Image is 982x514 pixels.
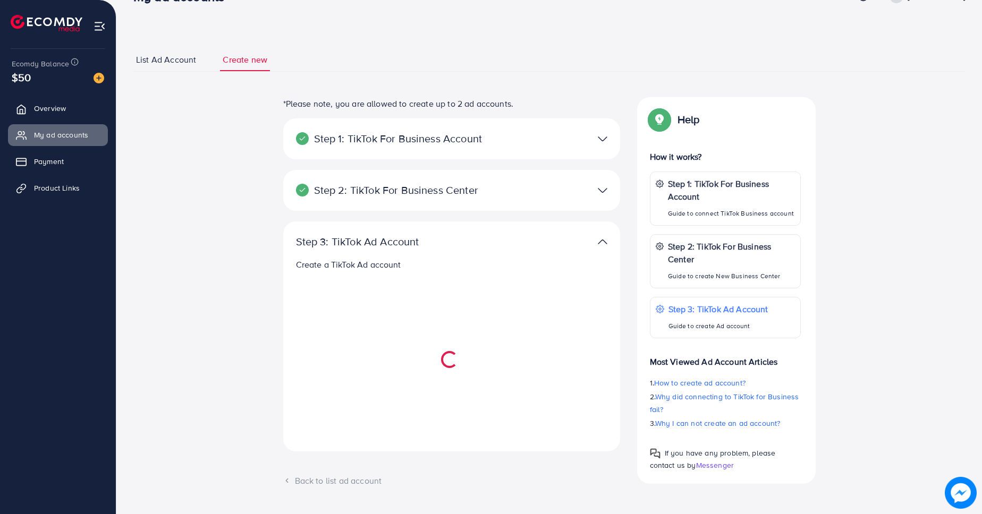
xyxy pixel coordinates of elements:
p: Step 2: TikTok For Business Center [668,240,795,265]
span: How to create ad account? [654,378,746,388]
a: My ad accounts [8,124,108,145]
span: If you have any problem, please contact us by [650,448,776,470]
span: Create new [223,54,267,66]
p: Guide to connect TikTok Business account [668,207,795,220]
p: Step 3: TikTok Ad Account [296,235,498,248]
p: Step 2: TikTok For Business Center [296,184,498,196]
p: 2. [650,390,801,416]
p: Step 1: TikTok For Business Account [296,132,498,145]
span: Payment [34,156,64,167]
a: Product Links [8,177,108,199]
span: Ecomdy Balance [12,58,69,69]
p: Step 3: TikTok Ad Account [668,303,768,315]
img: Popup guide [650,110,669,129]
p: Guide to create Ad account [668,320,768,332]
img: menu [94,20,106,32]
img: image [945,477,977,509]
p: Create a TikTok Ad account [296,258,612,271]
img: logo [11,15,82,31]
p: 3. [650,417,801,430]
p: How it works? [650,150,801,163]
p: *Please note, you are allowed to create up to 2 ad accounts. [283,97,620,110]
img: TikTok partner [598,183,607,198]
p: Most Viewed Ad Account Articles [650,347,801,368]
span: Overview [34,103,66,114]
span: Why did connecting to TikTok for Business fail? [650,391,799,415]
img: Popup guide [650,448,661,459]
p: Help [678,113,700,126]
span: My ad accounts [34,130,88,140]
a: Payment [8,151,108,172]
img: TikTok partner [598,131,607,147]
p: Guide to create New Business Center [668,270,795,282]
span: Messenger [696,460,734,470]
a: Overview [8,98,108,119]
p: Step 1: TikTok For Business Account [668,177,795,203]
img: image [94,73,104,83]
img: TikTok partner [598,234,607,250]
span: Product Links [34,183,80,193]
p: 1. [650,376,801,389]
div: Back to list ad account [283,475,620,487]
span: List Ad Account [136,54,196,66]
span: $50 [12,70,31,85]
span: Why I can not create an ad account? [655,418,781,429]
